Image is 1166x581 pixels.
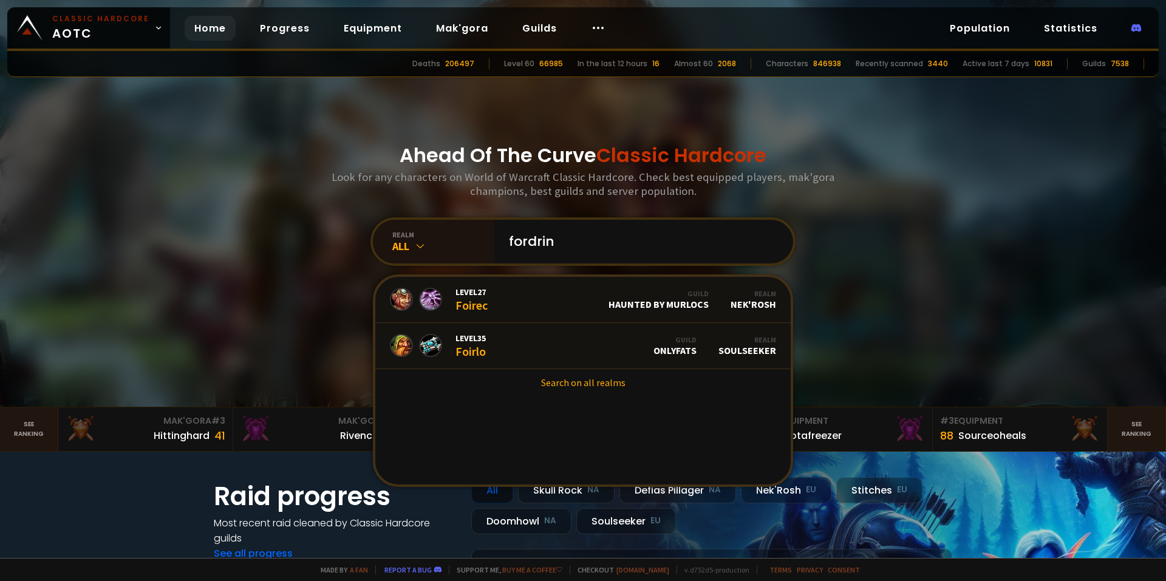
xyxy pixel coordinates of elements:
[455,287,488,313] div: Foirec
[455,333,486,344] span: Level 35
[7,7,170,49] a: Classic HardcoreAOTC
[214,546,293,560] a: See all progress
[652,58,660,69] div: 16
[677,565,749,574] span: v. d752d5 - production
[958,428,1026,443] div: Sourceoheals
[471,477,513,503] div: All
[52,13,149,42] span: AOTC
[578,58,647,69] div: In the last 12 hours
[313,565,368,574] span: Made by
[445,58,474,69] div: 206497
[539,58,563,69] div: 66985
[240,415,400,427] div: Mak'Gora
[653,335,697,356] div: ONLYFATS
[933,407,1108,451] a: #3Equipment88Sourceoheals
[375,323,791,369] a: Level35FoirloGuildONLYFATSRealmSoulseeker
[185,16,236,41] a: Home
[940,415,1100,427] div: Equipment
[650,515,661,527] small: EU
[375,277,791,323] a: Level27FoirecGuildHaunted by MurlocsRealmNek'Rosh
[214,427,225,444] div: 41
[766,58,808,69] div: Characters
[327,170,839,198] h3: Look for any characters on World of Warcraft Classic Hardcore. Check best equipped players, mak'g...
[340,428,378,443] div: Rivench
[765,415,925,427] div: Equipment
[455,333,486,359] div: Foirlo
[211,415,225,427] span: # 3
[1082,58,1106,69] div: Guilds
[619,477,736,503] div: Defias Pillager
[731,289,776,298] div: Realm
[504,58,534,69] div: Level 60
[518,477,615,503] div: Skull Rock
[940,16,1020,41] a: Population
[214,515,457,546] h4: Most recent raid cleaned by Classic Hardcore guilds
[449,565,562,574] span: Support me,
[233,407,408,451] a: Mak'Gora#2Rivench100
[350,565,368,574] a: a fan
[1111,58,1129,69] div: 7538
[214,477,457,515] h1: Raid progress
[616,565,669,574] a: [DOMAIN_NAME]
[806,484,816,496] small: EU
[334,16,412,41] a: Equipment
[609,289,709,310] div: Haunted by Murlocs
[836,477,922,503] div: Stitches
[471,549,952,581] a: [DATE]zgpetri on godDefias Pillager8 /90
[52,13,149,24] small: Classic Hardcore
[596,141,766,169] span: Classic Hardcore
[392,230,494,239] div: realm
[1034,58,1052,69] div: 10831
[718,335,776,356] div: Soulseeker
[928,58,948,69] div: 3440
[250,16,319,41] a: Progress
[731,289,776,310] div: Nek'Rosh
[384,565,432,574] a: Report a bug
[471,508,571,534] div: Doomhowl
[455,287,488,297] span: Level 27
[576,508,676,534] div: Soulseeker
[963,58,1029,69] div: Active last 7 days
[758,407,933,451] a: #2Equipment88Notafreezer
[513,16,567,41] a: Guilds
[375,369,791,396] a: Search on all realms
[1108,407,1166,451] a: Seeranking
[828,565,860,574] a: Consent
[783,428,842,443] div: Notafreezer
[718,335,776,344] div: Realm
[609,289,709,298] div: Guild
[1034,16,1107,41] a: Statistics
[653,335,697,344] div: Guild
[58,407,233,451] a: Mak'Gora#3Hittinghard41
[392,239,494,253] div: All
[400,141,766,170] h1: Ahead Of The Curve
[797,565,823,574] a: Privacy
[587,484,599,496] small: NA
[940,415,954,427] span: # 3
[674,58,713,69] div: Almost 60
[66,415,225,427] div: Mak'Gora
[544,515,556,527] small: NA
[769,565,792,574] a: Terms
[709,484,721,496] small: NA
[940,427,953,444] div: 88
[813,58,841,69] div: 846938
[154,428,210,443] div: Hittinghard
[718,58,736,69] div: 2068
[502,565,562,574] a: Buy me a coffee
[741,477,831,503] div: Nek'Rosh
[856,58,923,69] div: Recently scanned
[412,58,440,69] div: Deaths
[570,565,669,574] span: Checkout
[502,220,779,263] input: Search a character...
[897,484,907,496] small: EU
[426,16,498,41] a: Mak'gora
